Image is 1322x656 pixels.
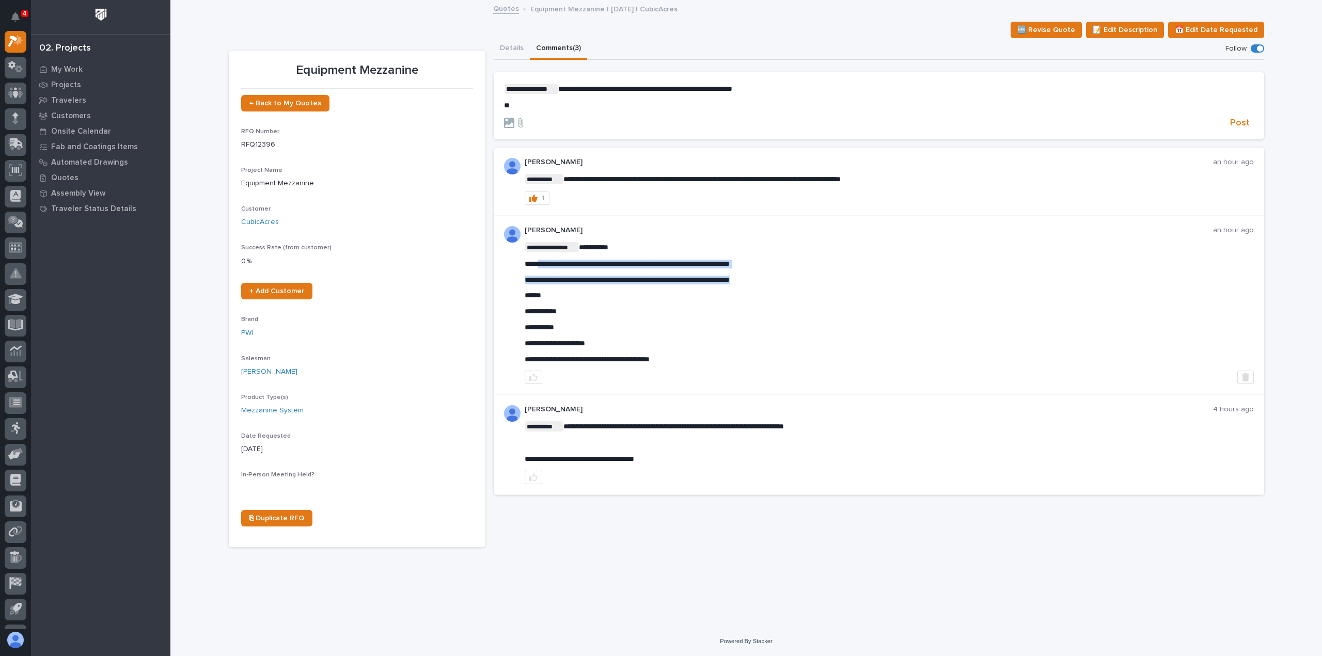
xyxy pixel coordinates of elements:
[494,38,530,60] button: Details
[51,65,83,74] p: My Work
[13,12,26,29] div: Notifications4
[1011,22,1082,38] button: 🆕 Revise Quote
[31,154,170,170] a: Automated Drawings
[39,43,91,54] div: 02. Projects
[241,328,253,339] a: PWI
[1213,158,1254,167] p: an hour ago
[31,108,170,123] a: Customers
[51,189,105,198] p: Assembly View
[504,405,521,422] img: AOh14Gijbd6eejXF32J59GfCOuyvh5OjNDKoIp8XuOuX=s96-c
[525,191,549,205] button: 1
[241,95,329,111] a: ← Back to My Quotes
[1086,22,1164,38] button: 📝 Edit Description
[241,139,473,150] p: RFQ12396
[241,433,291,439] span: Date Requested
[1168,22,1264,38] button: 📅 Edit Date Requested
[241,63,473,78] p: Equipment Mezzanine
[31,170,170,185] a: Quotes
[241,217,279,228] a: CubicAcres
[241,356,271,362] span: Salesman
[525,405,1213,414] p: [PERSON_NAME]
[504,226,521,243] img: AOh14Gjx62Rlbesu-yIIyH4c_jqdfkUZL5_Os84z4H1p=s96-c
[542,195,545,202] div: 1
[241,483,473,493] p: -
[51,158,128,167] p: Automated Drawings
[249,515,304,522] span: ⎘ Duplicate RFQ
[1213,226,1254,235] p: an hour ago
[31,77,170,92] a: Projects
[51,204,136,214] p: Traveler Status Details
[31,61,170,77] a: My Work
[1237,371,1254,384] button: Delete post
[1093,24,1157,36] span: 📝 Edit Description
[91,5,111,24] img: Workspace Logo
[241,178,473,189] p: Equipment Mezzanine
[31,92,170,108] a: Travelers
[241,283,312,299] a: + Add Customer
[241,394,288,401] span: Product Type(s)
[241,167,282,173] span: Project Name
[31,185,170,201] a: Assembly View
[241,206,271,212] span: Customer
[249,100,321,107] span: ← Back to My Quotes
[241,256,473,267] p: 0 %
[51,142,138,152] p: Fab and Coatings Items
[31,139,170,154] a: Fab and Coatings Items
[5,6,26,28] button: Notifications
[241,405,304,416] a: Mezzanine System
[23,10,26,17] p: 4
[504,158,521,174] img: AOh14Gijbd6eejXF32J59GfCOuyvh5OjNDKoIp8XuOuX=s96-c
[1226,117,1254,129] button: Post
[530,38,587,60] button: Comments (3)
[1213,405,1254,414] p: 4 hours ago
[525,471,542,484] button: like this post
[51,81,81,90] p: Projects
[241,444,473,455] p: [DATE]
[241,366,297,377] a: [PERSON_NAME]
[525,226,1213,235] p: [PERSON_NAME]
[1175,24,1257,36] span: 📅 Edit Date Requested
[241,316,258,323] span: Brand
[51,127,111,136] p: Onsite Calendar
[249,287,304,295] span: + Add Customer
[51,173,78,183] p: Quotes
[241,472,314,478] span: In-Person Meeting Held?
[493,2,519,14] a: Quotes
[1225,44,1247,53] p: Follow
[1017,24,1075,36] span: 🆕 Revise Quote
[525,371,542,384] button: like this post
[720,638,772,644] a: Powered By Stacker
[241,129,279,135] span: RFQ Number
[241,245,332,251] span: Success Rate (from customer)
[525,158,1213,167] p: [PERSON_NAME]
[5,629,26,651] button: users-avatar
[31,123,170,139] a: Onsite Calendar
[51,111,91,121] p: Customers
[241,510,312,526] a: ⎘ Duplicate RFQ
[31,201,170,216] a: Traveler Status Details
[530,3,678,14] p: Equipment Mezzanine | [DATE] | CubicAcres
[1230,117,1250,129] span: Post
[51,96,86,105] p: Travelers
